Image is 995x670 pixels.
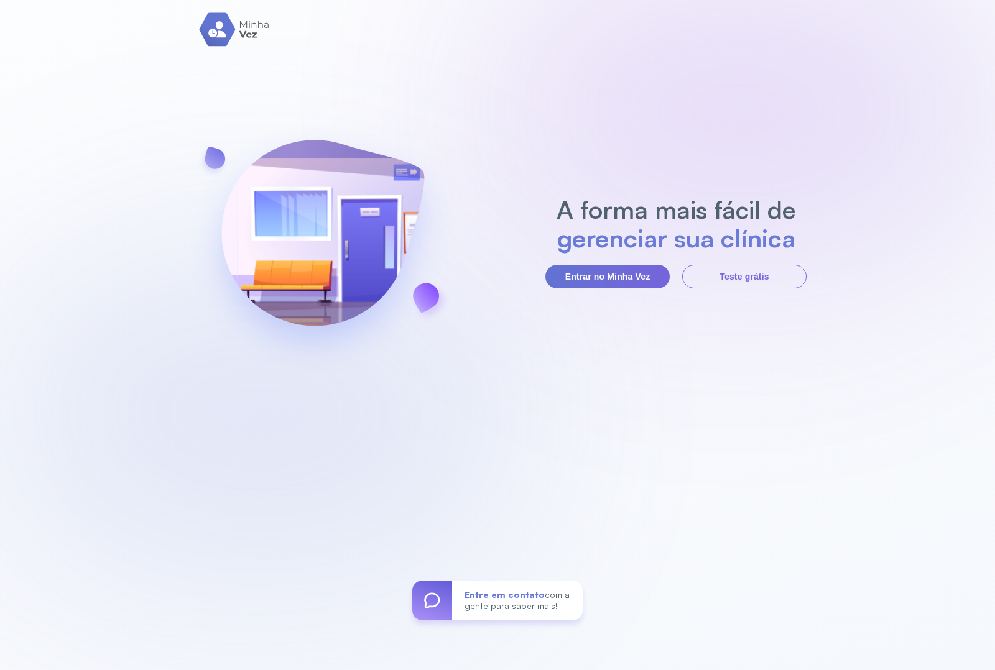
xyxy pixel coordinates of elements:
[188,107,457,377] img: banner-login.svg
[452,581,583,620] div: com a gente para saber mais!
[199,12,271,47] img: logo.svg
[682,265,807,288] button: Teste grátis
[412,581,583,620] a: Entre em contatocom a gente para saber mais!
[545,265,670,288] button: Entrar no Minha Vez
[550,195,802,224] h2: A forma mais fácil de
[550,224,802,252] h2: gerenciar sua clínica
[465,589,545,600] span: Entre em contato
